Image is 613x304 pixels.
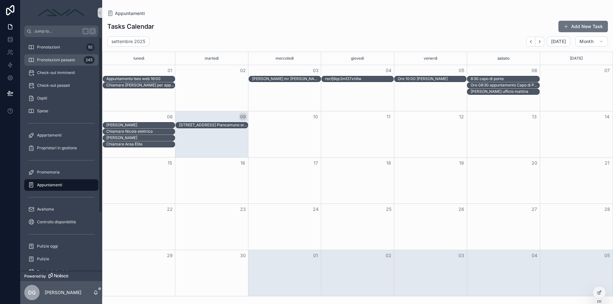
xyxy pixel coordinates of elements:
span: Proprietari in gestione [37,145,77,151]
button: 02 [385,252,392,259]
h2: settembre 2025 [111,38,145,45]
span: K [90,29,95,34]
span: Spese [37,108,48,114]
a: Check-out imminenti [24,67,98,78]
div: Chiamare [PERSON_NAME] per appuntamento [106,83,175,88]
button: 01 [166,67,174,74]
button: 28 [603,205,611,213]
div: Appuntamento Iseo web 16:00 [106,76,161,82]
button: Month [575,36,608,47]
a: Promemoria [24,167,98,178]
div: martedì [176,52,247,65]
a: Prenotazioni92 [24,41,98,53]
span: Controllo disponibilità [37,219,76,225]
button: 20 [531,159,538,167]
span: Check-out imminenti [37,70,75,75]
a: Pulizie [24,253,98,265]
button: Back [526,37,535,47]
button: 05 [458,67,465,74]
button: 03 [312,67,320,74]
a: Prenotazioni passate245 [24,54,98,66]
button: 15 [166,159,174,167]
div: Month View [102,52,613,296]
div: Luca Pegurri [106,135,137,141]
button: 19 [458,159,465,167]
button: 02 [239,67,247,74]
button: Add New Task [558,21,608,32]
div: 92 [86,43,95,51]
div: [DATE] [541,52,612,65]
button: [DATE] [547,36,570,47]
button: 17 [312,159,320,167]
button: 10 [312,113,320,121]
div: Giovanni mr keting sito web ore 14:00 [252,76,321,82]
button: 25 [385,205,392,213]
span: Pulizie [37,256,49,262]
button: 16 [239,159,247,167]
button: 12 [458,113,465,121]
span: Pulizie oggi [37,244,58,249]
div: [PERSON_NAME] ufficio mattina [471,89,528,94]
button: 04 [385,67,392,74]
a: Appartamenti [24,130,98,141]
a: Pulizie oggi [24,241,98,252]
span: Ospiti [37,96,47,101]
button: 24 [312,205,320,213]
span: Avahome [37,207,54,212]
button: 06 [531,67,538,74]
a: Check-out passati [24,80,98,91]
div: lunedì [103,52,174,65]
button: 05 [603,252,611,259]
a: Ospiti [24,93,98,104]
div: Pietro ufficio mattina [471,89,528,94]
div: Chiamare Nicola elettrico [106,129,153,134]
button: 01 [312,252,320,259]
a: Controllo disponibilità [24,216,98,228]
span: Jump to... [34,29,80,34]
span: DG [28,289,36,296]
button: 21 [603,159,611,167]
div: Claudio Gaffurini [106,122,137,128]
span: Promemoria [37,170,60,175]
button: 29 [166,252,174,259]
h1: Tasks Calendar [107,22,154,31]
div: recfj6qz2mf27xh6w [325,76,361,82]
button: 14 [603,113,611,121]
span: Powered by [24,274,46,279]
button: 26 [458,205,465,213]
div: Ore 10:00 Iseo Claudio Gaffurini [398,76,448,82]
a: Prossimi check-in [24,266,98,278]
div: Appuntamento Iseo web 16:00 [106,76,161,81]
span: Prenotazioni [37,45,60,50]
button: 07 [603,67,611,74]
button: 27 [531,205,538,213]
button: 30 [239,252,247,259]
div: 8:30 capo di ponte [471,76,504,81]
button: 11 [385,113,392,121]
a: Avahome [24,204,98,215]
img: App logo [36,8,87,18]
div: [PERSON_NAME] mr [PERSON_NAME] sito web ore 14:00 [252,76,321,81]
div: [PERSON_NAME] [106,122,137,128]
a: Appuntamenti [24,179,98,191]
div: Chiamare Area Élite [106,142,142,147]
div: [STREET_ADDRESS] Piancamuno ore 18:00 [179,122,247,128]
span: Prossimi check-in [37,269,70,274]
a: Spese [24,105,98,117]
div: Via Mulini 8 Piancamuno ore 18:00 [179,122,247,128]
p: [PERSON_NAME] [45,289,81,296]
button: 04 [531,252,538,259]
button: 09 [239,113,247,121]
div: Ore 08:30 appuntamento Capo di Ponte [471,83,539,88]
a: Appuntamenti [107,10,145,17]
div: mercoledì [249,52,320,65]
div: giovedì [322,52,393,65]
button: Next [535,37,544,47]
span: Prenotazioni passate [37,57,75,63]
div: Ore 10:00 [PERSON_NAME] [398,76,448,81]
div: Chiamare Claudio gaffurini per appuntamento [106,82,175,88]
div: scrollable content [20,37,102,271]
button: 22 [166,205,174,213]
div: venerdì [395,52,466,65]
